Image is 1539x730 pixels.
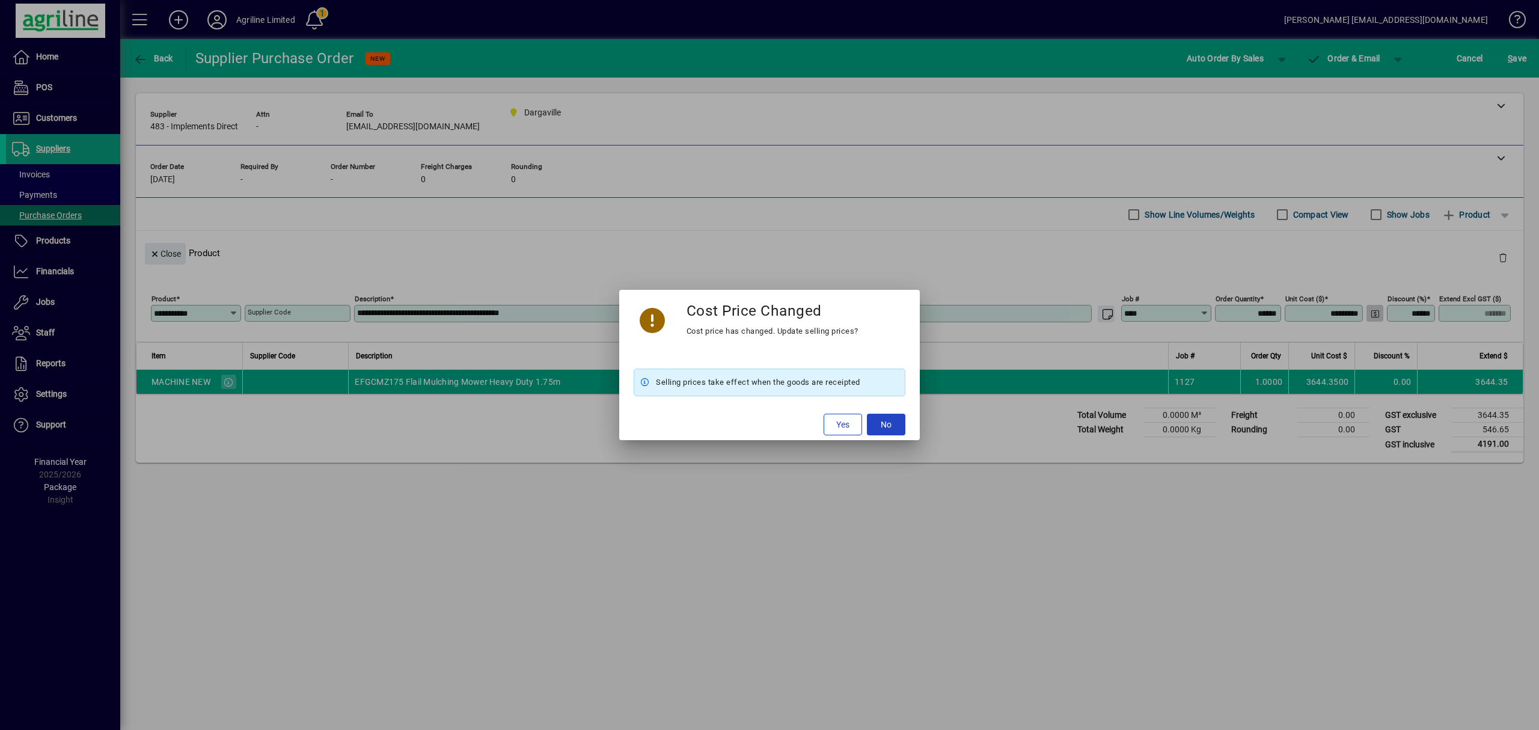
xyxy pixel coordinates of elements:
h3: Cost Price Changed [687,302,822,319]
span: Yes [836,419,849,431]
span: Selling prices take effect when the goods are receipted [656,375,860,390]
button: No [867,414,905,435]
span: No [881,419,892,431]
button: Yes [824,414,862,435]
div: Cost price has changed. Update selling prices? [687,324,858,339]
